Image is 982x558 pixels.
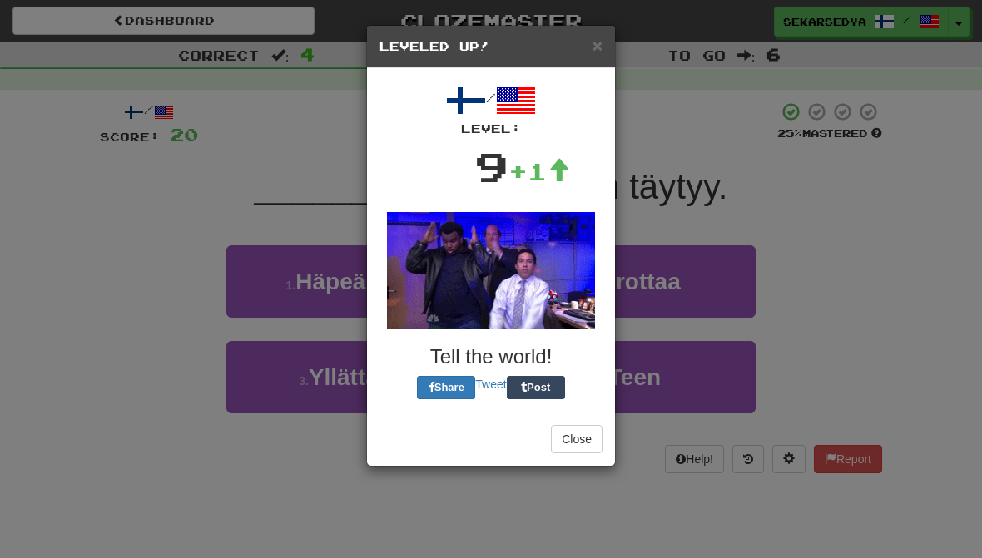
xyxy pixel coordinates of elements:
[508,155,570,188] div: +1
[387,212,595,329] img: office-a80e9430007fca076a14268f5cfaac02a5711bd98b344892871d2edf63981756.gif
[379,346,603,368] h3: Tell the world!
[474,137,508,195] div: 9
[507,376,565,399] button: Post
[475,378,506,391] a: Tweet
[551,425,603,453] button: Close
[379,121,603,137] div: Level:
[379,81,603,137] div: /
[593,37,603,54] button: Close
[593,36,603,55] span: ×
[417,376,475,399] button: Share
[379,38,603,55] h5: Leveled Up!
